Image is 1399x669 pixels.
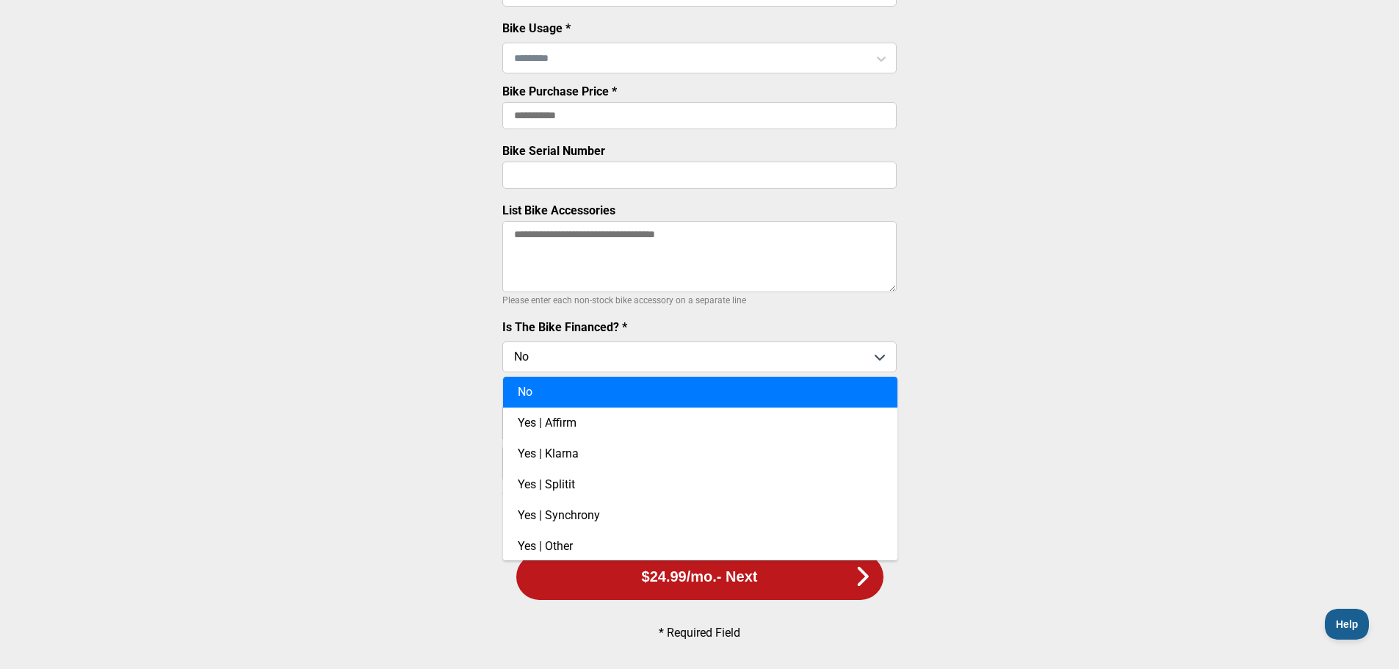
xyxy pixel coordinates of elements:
[503,469,897,500] div: Yes | Splitit
[502,144,605,158] label: Bike Serial Number
[503,408,897,438] div: Yes | Affirm
[503,377,897,408] div: No
[687,568,717,585] span: /mo.
[503,531,897,562] div: Yes | Other
[503,438,897,469] div: Yes | Klarna
[516,554,883,600] button: $24.99/mo.- Next
[503,500,897,531] div: Yes | Synchrony
[527,626,872,640] p: * Required Field
[502,383,897,397] label: (select one)
[502,320,627,334] label: Is The Bike Financed? *
[502,292,897,309] p: Please enter each non-stock bike accessory on a separate line
[502,84,617,98] label: Bike Purchase Price *
[502,405,897,441] div: Coverage + Protect - $ 24.99 /mo.
[502,445,897,482] div: Coverage Only - $16.99 /mo.
[502,383,637,397] strong: BikeInsure Plan Options *
[502,203,615,217] label: List Bike Accessories
[502,508,897,543] div: Add Another Bike
[1325,609,1370,640] iframe: Toggle Customer Support
[502,21,571,35] label: Bike Usage *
